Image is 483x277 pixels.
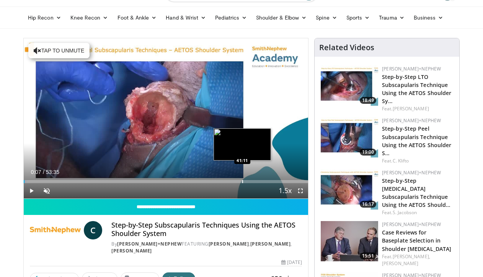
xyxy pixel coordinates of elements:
div: Feat. [382,157,453,164]
button: Playback Rate [277,183,293,198]
a: Step-by-Step [MEDICAL_DATA] Subscapularis Technique Using the AETOS Should… [382,177,450,208]
img: b20f33db-e2ef-4fba-9ed7-2022b8b6c9a2.150x105_q85_crop-smart_upscale.jpg [321,117,378,157]
video-js: Video Player [24,38,308,199]
a: [PERSON_NAME] [209,241,249,247]
span: 18:49 [360,97,376,104]
div: Progress Bar [24,180,308,183]
span: 16:17 [360,201,376,208]
button: Tap to unmute [28,43,90,58]
a: [PERSON_NAME]+Nephew [382,66,441,72]
h4: Step-by-Step Subscapularis Techniques Using the AETOS Shoulder System [111,221,302,238]
a: [PERSON_NAME]+Nephew [382,117,441,124]
a: Foot & Ankle [113,10,162,25]
img: 5fb50d2e-094e-471e-87f5-37e6246062e2.150x105_q85_crop-smart_upscale.jpg [321,66,378,106]
a: [PERSON_NAME] [111,247,152,254]
a: Knee Recon [66,10,113,25]
span: 15:51 [360,252,376,259]
a: C [84,221,102,239]
button: Play [24,183,39,198]
span: 0:07 [31,169,41,175]
a: Spine [311,10,341,25]
div: Feat. [382,209,453,216]
button: Fullscreen [293,183,308,198]
a: Case Reviews for Baseplate Selection in Shoulder [MEDICAL_DATA] [382,229,451,252]
h4: Related Videos [319,43,374,52]
span: 53:35 [46,169,59,175]
a: Business [409,10,448,25]
a: Trauma [374,10,409,25]
div: By FEATURING , , [111,241,302,254]
a: Pediatrics [210,10,251,25]
span: 19:00 [360,149,376,156]
div: [DATE] [281,259,302,266]
span: / [43,169,44,175]
a: C. Klifto [393,157,409,164]
div: Feat. [382,253,453,267]
a: Step-by-Step LTO Subscapularis Technique Using the AETOS Shoulder Sy… [382,73,451,105]
div: Feat. [382,105,453,112]
a: Hand & Wrist [161,10,210,25]
img: image.jpeg [214,128,271,161]
a: [PERSON_NAME] [393,105,429,112]
a: [PERSON_NAME], [393,253,430,260]
a: 18:49 [321,66,378,106]
a: S. Jacobson [393,209,417,216]
a: [PERSON_NAME] [382,260,418,267]
a: Sports [342,10,375,25]
img: f00e741d-fb3a-4d21-89eb-19e7839cb837.150x105_q85_crop-smart_upscale.jpg [321,221,378,261]
a: Step-by-Step Peel Subscapularis Technique Using the AETOS Shoulder S… [382,125,451,156]
a: 15:51 [321,221,378,261]
a: Shoulder & Elbow [251,10,311,25]
img: Smith+Nephew [30,221,81,239]
a: [PERSON_NAME]+Nephew [382,169,441,176]
a: Hip Recon [23,10,66,25]
a: 16:17 [321,169,378,210]
button: Unmute [39,183,54,198]
a: [PERSON_NAME]+Nephew [117,241,182,247]
a: [PERSON_NAME]+Nephew [382,221,441,228]
a: [PERSON_NAME] [250,241,291,247]
img: ca45cbb5-4e2d-4a89-993c-d0571e41d102.150x105_q85_crop-smart_upscale.jpg [321,169,378,210]
a: 19:00 [321,117,378,157]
